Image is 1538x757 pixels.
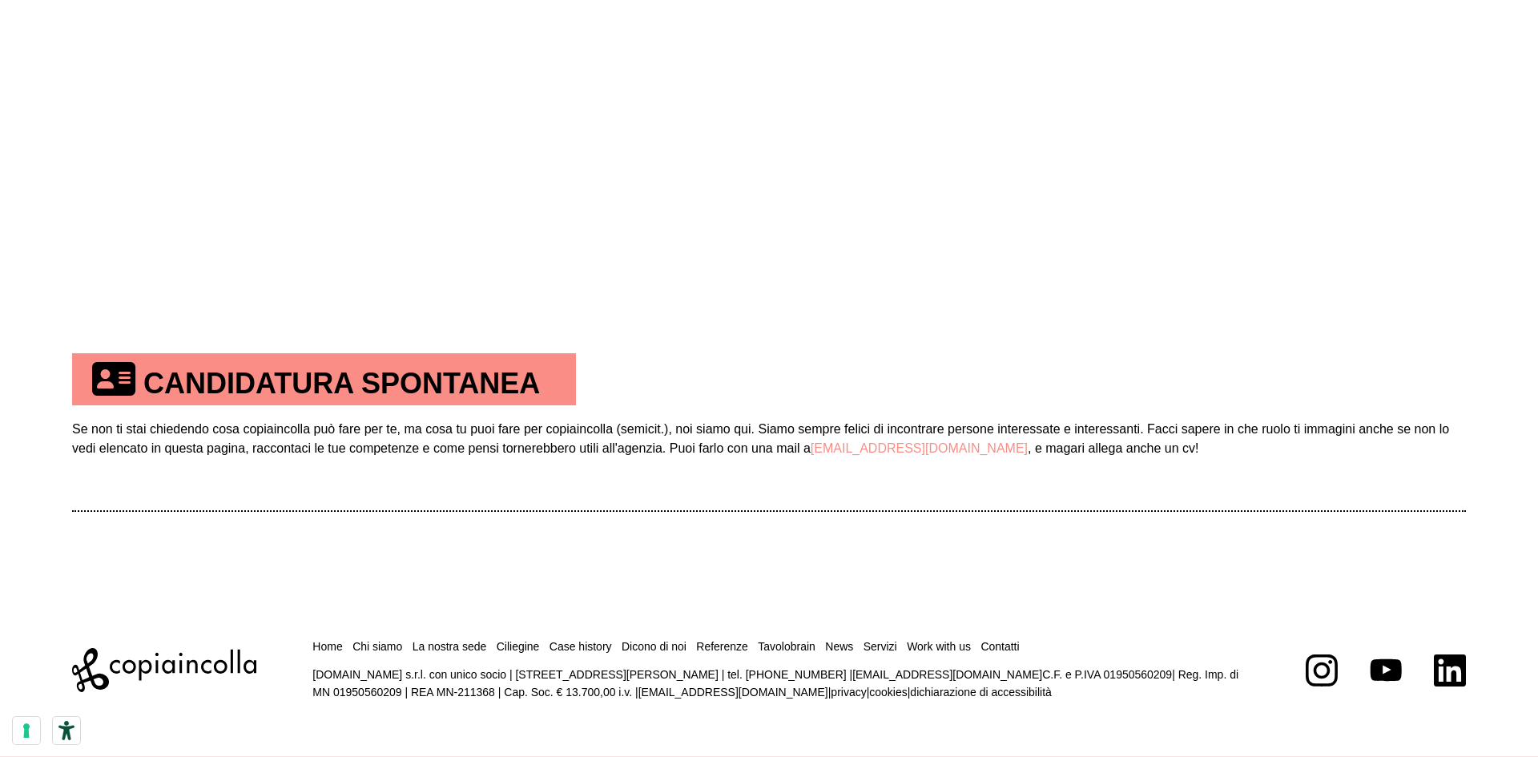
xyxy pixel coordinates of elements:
[825,640,853,653] a: News
[852,668,1042,681] a: [EMAIL_ADDRESS][DOMAIN_NAME]
[550,640,612,653] a: Case history
[312,640,342,653] a: Home
[352,640,402,653] a: Chi siamo
[831,686,866,699] a: privacy
[497,640,540,653] a: Ciliegine
[758,640,815,653] a: Tavolobrain
[910,686,1051,699] a: dichiarazione di accessibilità
[622,640,686,653] a: Dicono di noi
[72,405,1466,510] td: Se non ti stai chiedendo cosa copiaincolla può fare per te, ma cosa tu puoi fare per copiaincolla...
[638,686,828,699] a: [EMAIL_ADDRESS][DOMAIN_NAME]
[413,640,487,653] a: La nostra sede
[53,717,80,744] button: Strumenti di accessibilità
[907,640,971,653] a: Work with us
[811,441,1028,455] a: [EMAIL_ADDRESS][DOMAIN_NAME]
[13,717,40,744] button: Le tue preferenze relative al consenso per le tecnologie di tracciamento
[980,640,1019,653] a: Contatti
[696,640,748,653] a: Referenze
[869,686,907,699] a: cookies
[72,353,576,405] th: CANDIDATURA SPONTANEA
[312,666,1250,702] p: [DOMAIN_NAME] s.r.l. con unico socio | [STREET_ADDRESS][PERSON_NAME] | tel. [PHONE_NUMBER] | C.F....
[864,640,897,653] a: Servizi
